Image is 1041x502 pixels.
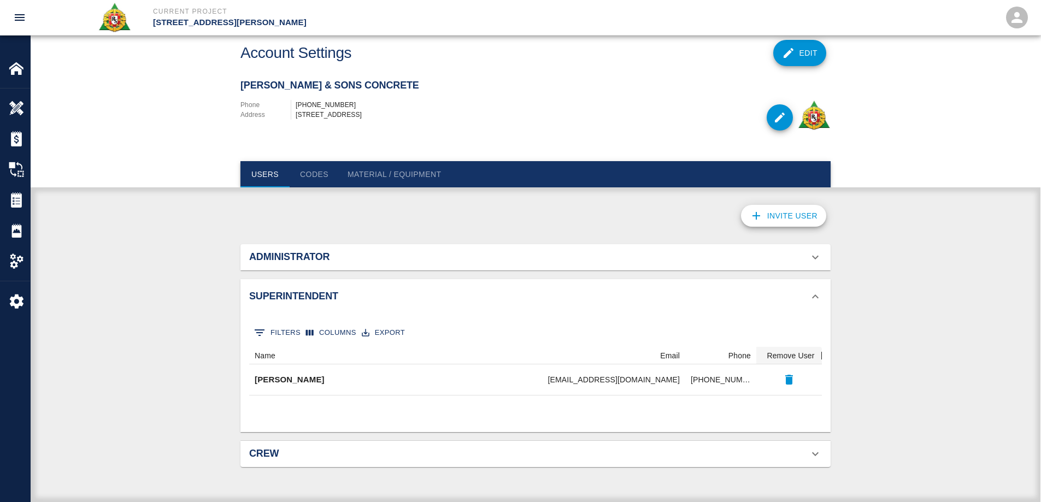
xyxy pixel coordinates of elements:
[255,347,275,364] div: Name
[98,2,131,33] img: Roger & Sons Concrete
[660,347,680,364] div: Email
[296,100,536,110] div: [PHONE_NUMBER]
[773,40,827,66] button: Edit
[240,100,291,110] p: Phone
[249,251,436,263] h2: Administrator
[240,161,831,187] div: tabs navigation
[249,347,348,364] div: Name
[240,244,831,270] div: Administrator
[359,324,408,341] button: Export
[240,44,351,62] h1: Account Settings
[691,374,751,385] div: (845) 227-6033
[240,279,831,314] div: Superintendent
[986,450,1041,502] iframe: Chat Widget
[153,7,580,16] p: Current Project
[153,16,580,29] p: [STREET_ADDRESS][PERSON_NAME]
[240,441,831,467] div: Crew
[240,80,831,92] h2: [PERSON_NAME] & Sons Concrete
[339,161,450,187] button: Material / Equipment
[303,324,359,341] button: Select columns
[348,347,685,364] div: Email
[7,4,33,31] button: open drawer
[767,347,814,364] div: Remove User
[797,100,831,131] img: Roger & Sons Concrete
[255,374,325,386] p: [PERSON_NAME]
[728,347,751,364] div: Phone
[240,314,831,432] div: Superintendent
[249,448,436,460] h2: Crew
[251,324,303,341] button: Show filters
[296,110,536,120] div: [STREET_ADDRESS]
[741,205,826,227] button: Invite User
[249,291,436,303] h2: Superintendent
[240,110,291,120] p: Address
[240,161,290,187] button: Users
[756,347,822,364] div: Remove User
[685,347,756,364] div: Phone
[290,161,339,187] button: Codes
[548,374,680,385] div: manny.barros@rscconcrete.com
